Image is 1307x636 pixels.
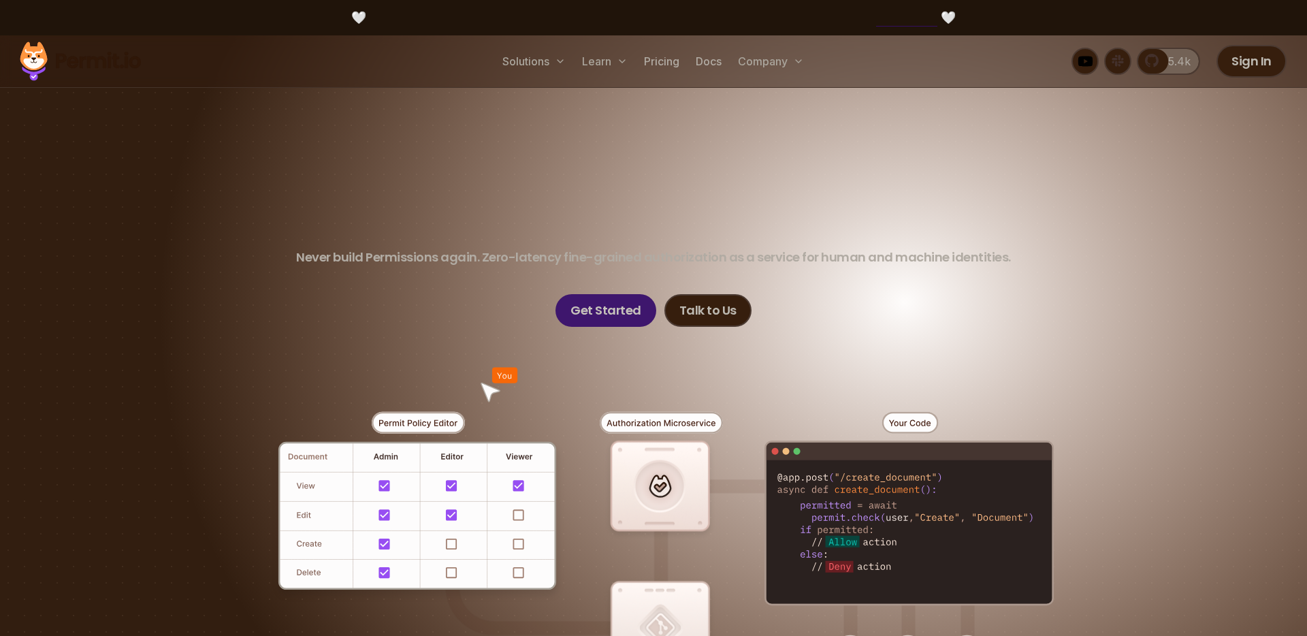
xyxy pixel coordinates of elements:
[555,294,656,327] a: Get Started
[1160,53,1191,69] span: 5.4k
[664,294,752,327] a: Talk to Us
[14,38,147,84] img: Permit logo
[1216,45,1287,78] a: Sign In
[577,48,633,75] button: Learn
[394,168,913,229] span: Permissions for The AI Era
[876,9,937,27] a: Try it here
[639,48,685,75] a: Pricing
[497,48,571,75] button: Solutions
[732,48,809,75] button: Company
[690,48,727,75] a: Docs
[296,248,1011,267] p: Never build Permissions again. Zero-latency fine-grained authorization as a service for human and...
[33,8,1274,27] div: 🤍 🤍
[370,9,937,27] span: [DOMAIN_NAME] - Permit's New Platform for Enterprise-Grade AI Agent Security |
[1137,48,1200,75] a: 5.4k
